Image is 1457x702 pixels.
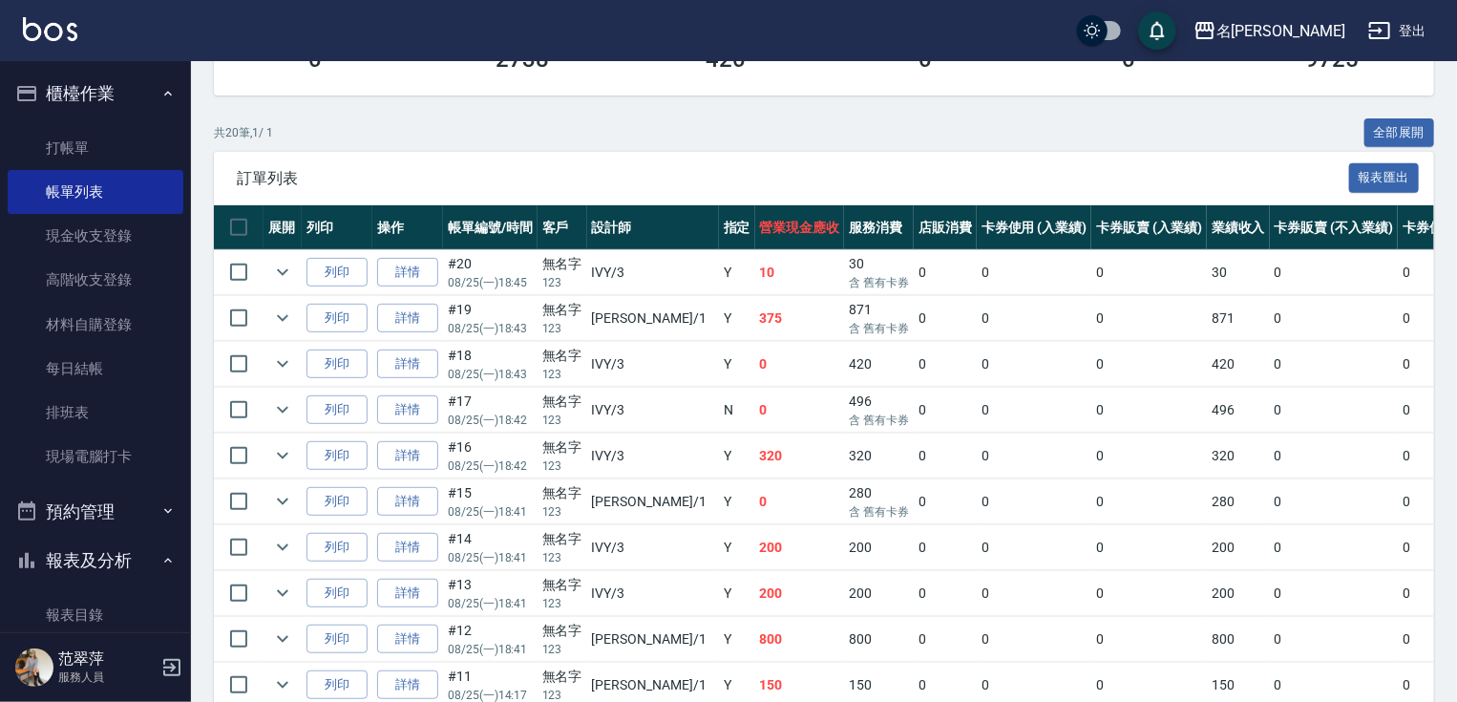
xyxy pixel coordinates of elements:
[977,434,1092,479] td: 0
[268,579,297,607] button: expand row
[443,571,538,616] td: #13
[542,457,582,475] p: 123
[719,250,755,295] td: Y
[1091,205,1207,250] th: 卡券販賣 (入業績)
[719,479,755,524] td: Y
[587,388,719,433] td: IVY /3
[1364,118,1435,148] button: 全部展開
[1207,250,1270,295] td: 30
[542,437,582,457] div: 無名字
[977,205,1092,250] th: 卡券使用 (入業績)
[448,549,533,566] p: 08/25 (一) 18:41
[443,434,538,479] td: #16
[268,625,297,653] button: expand row
[237,169,1349,188] span: 訂單列表
[448,366,533,383] p: 08/25 (一) 18:43
[719,296,755,341] td: Y
[849,274,909,291] p: 含 舊有卡券
[542,503,582,521] p: 123
[1349,163,1420,193] button: 報表匯出
[914,250,977,295] td: 0
[587,434,719,479] td: IVY /3
[1091,388,1207,433] td: 0
[977,342,1092,387] td: 0
[268,350,297,378] button: expand row
[306,258,368,287] button: 列印
[448,320,533,337] p: 08/25 (一) 18:43
[448,503,533,521] p: 08/25 (一) 18:41
[268,670,297,699] button: expand row
[542,366,582,383] p: 123
[377,258,438,287] a: 詳情
[1270,525,1398,570] td: 0
[268,487,297,516] button: expand row
[755,479,845,524] td: 0
[306,579,368,608] button: 列印
[1361,13,1434,49] button: 登出
[1207,479,1270,524] td: 280
[844,479,914,524] td: 280
[377,395,438,425] a: 詳情
[377,625,438,654] a: 詳情
[587,525,719,570] td: IVY /3
[306,625,368,654] button: 列印
[1091,617,1207,662] td: 0
[306,304,368,333] button: 列印
[977,479,1092,524] td: 0
[443,205,538,250] th: 帳單編號/時間
[755,617,845,662] td: 800
[1186,11,1353,51] button: 名[PERSON_NAME]
[372,205,443,250] th: 操作
[914,525,977,570] td: 0
[587,617,719,662] td: [PERSON_NAME] /1
[1091,296,1207,341] td: 0
[538,205,587,250] th: 客戶
[844,388,914,433] td: 496
[1349,168,1420,186] a: 報表匯出
[844,525,914,570] td: 200
[977,525,1092,570] td: 0
[268,533,297,562] button: expand row
[1207,388,1270,433] td: 496
[719,525,755,570] td: Y
[844,617,914,662] td: 800
[15,649,53,687] img: Person
[8,487,183,537] button: 預約管理
[844,571,914,616] td: 200
[1270,205,1398,250] th: 卡券販賣 (不入業績)
[542,300,582,320] div: 無名字
[849,412,909,429] p: 含 舊有卡券
[448,412,533,429] p: 08/25 (一) 18:42
[755,296,845,341] td: 375
[1091,342,1207,387] td: 0
[587,571,719,616] td: IVY /3
[268,258,297,287] button: expand row
[719,434,755,479] td: Y
[755,250,845,295] td: 10
[719,342,755,387] td: Y
[58,649,156,669] h5: 范翠萍
[914,434,977,479] td: 0
[542,575,582,595] div: 無名字
[1270,250,1398,295] td: 0
[443,296,538,341] td: #19
[264,205,302,250] th: 展開
[8,347,183,391] a: 每日結帳
[306,670,368,700] button: 列印
[377,670,438,700] a: 詳情
[1270,617,1398,662] td: 0
[1270,571,1398,616] td: 0
[377,579,438,608] a: 詳情
[849,320,909,337] p: 含 舊有卡券
[377,350,438,379] a: 詳情
[8,258,183,302] a: 高階收支登錄
[542,641,582,658] p: 123
[377,304,438,333] a: 詳情
[448,457,533,475] p: 08/25 (一) 18:42
[719,617,755,662] td: Y
[1091,250,1207,295] td: 0
[914,617,977,662] td: 0
[542,549,582,566] p: 123
[844,250,914,295] td: 30
[977,571,1092,616] td: 0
